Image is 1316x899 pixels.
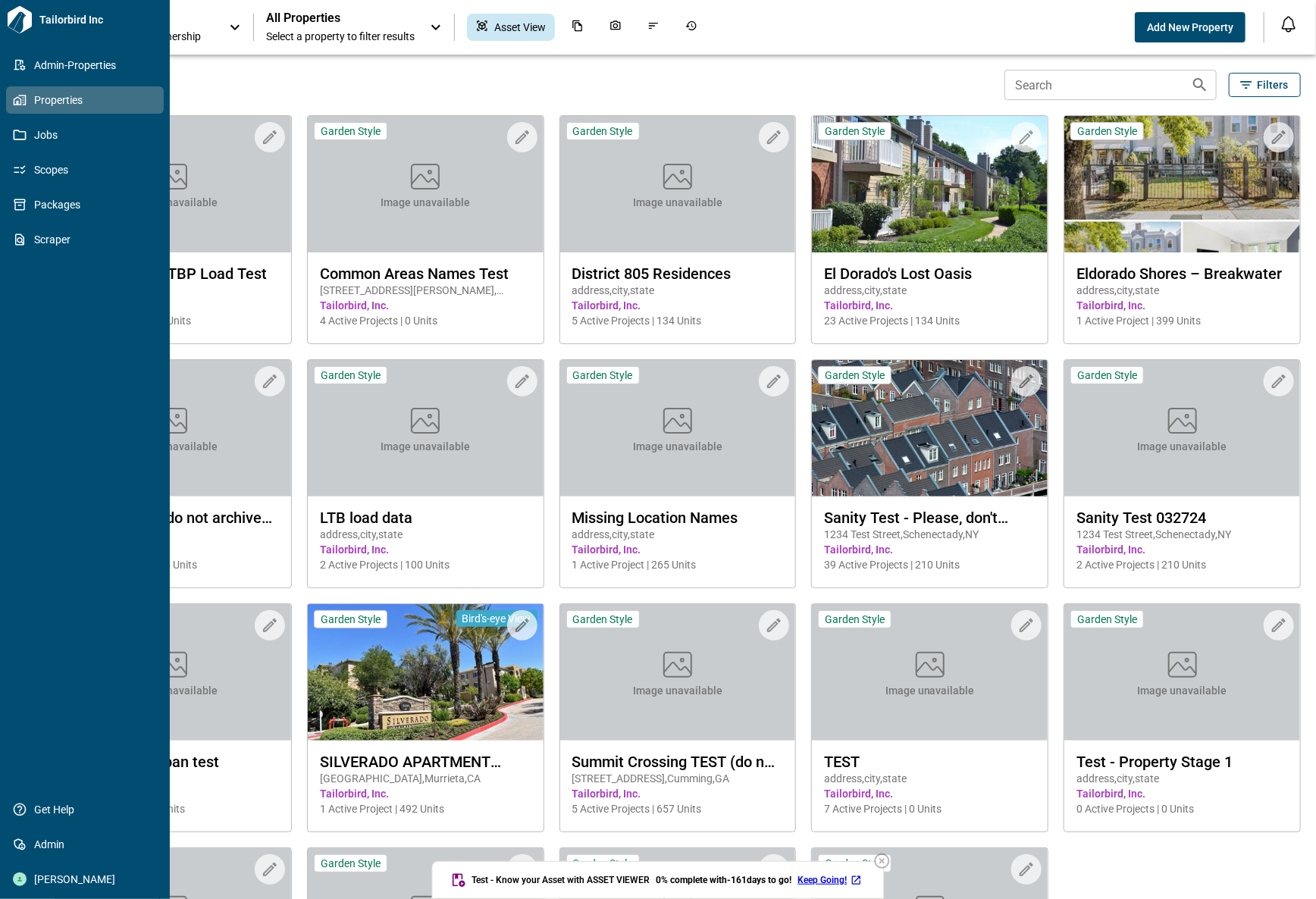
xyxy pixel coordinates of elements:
button: Filters [1229,73,1301,97]
button: Add New Property [1135,12,1245,42]
div: Photos [600,14,631,41]
div: Asset View [467,14,555,41]
img: property-asset [812,360,1048,496]
span: Garden Style [825,124,885,138]
span: Garden Style [825,368,885,382]
span: 1234 Test Street , Schenectady , NY [824,527,1036,542]
span: address , city , state [824,283,1036,298]
span: 2 Active Projects | 210 Units [1076,557,1288,572]
span: 0 Active Projects | 0 Units [1076,801,1288,816]
span: 1 Active Project | 265 Units [572,557,784,572]
span: 9 Active Projects | 18 Units [67,313,279,328]
span: Asset View [494,20,546,35]
span: 4 Active Projects | 0 Units [67,801,279,816]
span: 1 Active Project | 492 Units [320,801,531,816]
span: 7 Active Projects | 0 Units [824,801,1036,816]
button: Open notification feed [1277,12,1301,36]
span: Eldorado Shores – Breakwater [1076,265,1288,283]
span: FOR REPORT (do not archive yet) [67,509,279,527]
span: Image unavailable [633,439,722,454]
span: Admin [27,837,149,852]
div: Issues & Info [638,14,669,41]
span: address , city , state [572,527,784,542]
span: 2 Active Projects | 100 Units [320,557,531,572]
span: 19 Properties [55,77,998,92]
span: Garden Style [573,124,633,138]
span: Tailorbird, Inc. [824,786,1036,801]
span: Tailorbird, Inc. [320,786,531,801]
span: Scraper [27,232,149,247]
span: Garden Style [573,368,633,382]
a: Admin-Properties [6,52,164,79]
span: District 805 Residences [572,265,784,283]
span: Tailorbird Inc [33,12,164,27]
span: Garden Style [573,612,633,626]
span: [GEOGRAPHIC_DATA] , Murrieta , CA [320,771,531,786]
span: 23 Active Projects | 134 Units [824,313,1036,328]
span: Tailorbird, Inc. [67,298,279,313]
span: Image unavailable [1138,683,1227,698]
span: Tailorbird, Inc. [572,542,784,557]
span: Missing Location Names [572,509,784,527]
span: Summit Crossing TEST (do not remove) [572,753,784,771]
span: Bird's-eye View [462,612,531,625]
span: Properties [27,92,149,108]
span: Image unavailable [633,683,722,698]
span: Common Areas Names Test [320,265,531,283]
span: Tailorbird, Inc. [1076,786,1288,801]
span: [PERSON_NAME] [27,872,149,887]
span: [STREET_ADDRESS] , Cumming , GA [572,771,784,786]
span: 2 Active Projects | 315 Units [67,557,279,572]
span: Garden Style [573,857,633,870]
span: Tailorbird, Inc. [320,298,531,313]
span: SILVERADO APARTMENT HOMES [320,753,531,771]
span: Tailorbird, Inc. [320,542,531,557]
span: Shayegan - Tapan test [67,753,279,771]
span: address , city , state [67,771,279,786]
a: Keep Going! [798,874,866,886]
span: Select a property to filter results [266,29,415,44]
a: Scopes [6,156,164,183]
span: Tailorbird, Inc. [67,542,279,557]
span: Image unavailable [381,195,470,210]
span: address , city , state [320,527,531,542]
span: Image unavailable [885,683,975,698]
span: Add New Property [1147,20,1233,35]
span: Tailorbird, Inc. [824,542,1036,557]
span: 4 Active Projects | 0 Units [320,313,531,328]
span: Garden Style [321,368,381,382]
span: Sanity Test 032724 [1076,509,1288,527]
span: address , city , state [67,283,279,298]
div: Job History [676,14,707,41]
span: Sanity Test - Please, don't touch [824,509,1036,527]
span: Tailorbird, Inc. [572,786,784,801]
span: [STREET_ADDRESS][PERSON_NAME] , [GEOGRAPHIC_DATA] , NJ [320,283,531,298]
span: Image unavailable [128,195,218,210]
a: Packages [6,191,164,218]
span: Garden Style [321,124,381,138]
span: Garden Style [321,612,381,626]
span: Image unavailable [633,195,722,210]
span: 1234 Test Street , Schenectady , NY [1076,527,1288,542]
a: Admin [6,831,164,858]
span: 0 % complete with -161 days to go! [656,874,792,886]
span: TEST [824,753,1036,771]
div: Documents [562,14,593,41]
button: Search properties [1185,70,1215,100]
img: property-asset [1064,116,1300,252]
span: address , city , state [67,527,279,542]
span: Tailorbird, Inc. [824,298,1036,313]
span: Common Area TBP Load Test [67,265,279,283]
span: Tailorbird, Inc. [1076,542,1288,557]
span: address , city , state [824,771,1036,786]
span: 39 Active Projects | 210 Units [824,557,1036,572]
span: Image unavailable [128,683,218,698]
span: Image unavailable [1138,439,1227,454]
span: Test - Know your Asset with ASSET VIEWER [472,874,650,886]
span: Scopes [27,162,149,177]
span: Garden Style [825,612,885,626]
span: Packages [27,197,149,212]
span: Garden Style [321,857,381,870]
a: Properties [6,86,164,114]
span: 1 Active Project | 399 Units [1076,313,1288,328]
